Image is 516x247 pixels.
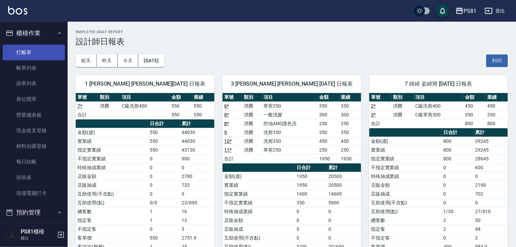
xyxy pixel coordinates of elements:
a: 帳單列表 [3,60,65,76]
td: 350 [339,102,361,110]
td: 48 [474,225,508,233]
td: 0 [295,233,327,242]
td: 0 [295,207,327,216]
h3: 設計師日報表 [76,37,508,46]
td: 店販抽成 [222,225,295,233]
a: 材料自購登錄 [3,138,65,154]
td: 互助使用(點) [369,207,442,216]
td: 店販抽成 [369,189,442,198]
td: 50 [474,216,508,225]
a: 掛單列表 [3,76,65,91]
td: 總客數 [76,207,148,216]
th: 業績 [339,93,361,102]
td: 合計 [222,154,242,163]
th: 項目 [120,93,170,102]
td: 0 [327,216,361,225]
td: 0 [148,181,180,189]
td: 指定實業績 [369,154,442,163]
span: 1 [PERSON_NAME] [PERSON_NAME][DATE] 日報表 [84,81,206,87]
td: 1950 [339,154,361,163]
td: 0 [180,163,214,172]
td: 消費 [242,102,262,110]
td: 800 [442,137,473,145]
a: 現金收支登錄 [3,123,65,138]
td: 不指定實業績 [222,198,295,207]
td: 550 [148,145,180,154]
td: 消費 [392,102,414,110]
td: 1950 [295,181,327,189]
td: 0 [295,225,327,233]
td: 互助使用(點) [76,198,148,207]
td: 450 [318,137,339,145]
th: 單號 [76,93,98,102]
td: 550 [170,102,192,110]
td: 合計 [369,119,392,128]
td: 800 [442,154,473,163]
th: 項目 [414,93,464,102]
th: 累計 [180,119,214,128]
td: 一般洗髮 [262,110,318,119]
td: 金額(虛) [222,172,295,181]
td: 0 [148,172,180,181]
td: 300 [318,110,339,119]
p: 櫃台 [21,235,55,241]
a: 9 [224,130,227,135]
th: 金額 [318,93,339,102]
td: 350 [463,110,486,119]
td: 2780 [180,172,214,181]
td: 800 [486,119,508,128]
a: 座位開單 [3,91,65,107]
td: 23/690 [180,198,214,207]
td: 0 [442,198,473,207]
td: 250 [339,145,361,154]
td: 550 [192,102,214,110]
button: 前天 [76,54,97,67]
h2: Employee Daily Report [76,30,508,34]
td: 0 [148,163,180,172]
a: 每日結帳 [3,154,65,170]
td: 0 [442,163,473,172]
td: 350 [486,110,508,119]
td: 指定實業績 [222,189,295,198]
td: 13 [180,216,214,225]
button: 昨天 [97,54,118,67]
td: 0 [327,225,361,233]
td: 消費 [242,110,262,119]
td: 2 [474,233,508,242]
td: 指定客 [369,225,442,233]
button: 登出 [482,5,508,17]
td: 29245 [474,145,508,154]
td: 20500 [327,181,361,189]
td: 350 [295,198,327,207]
td: 指定實業績 [76,145,148,154]
td: 0 [474,172,508,181]
td: 指定客 [76,216,148,225]
td: 單剪250 [262,145,318,154]
td: 0 [442,233,473,242]
a: 營業儀表板 [3,107,65,123]
td: 550 [170,110,192,119]
td: 0 [442,189,473,198]
td: 2190 [474,181,508,189]
td: 店販抽成 [76,181,148,189]
td: 互助使用(不含點) [76,189,148,198]
td: 0 [295,216,327,225]
td: 特殊抽成業績 [222,207,295,216]
th: 日合計 [442,128,473,137]
div: PS81 [464,7,476,15]
td: 300 [339,110,361,119]
span: 3 [PERSON_NAME] [PERSON_NAME] [DATE] 日報表 [231,81,353,87]
td: 0 [148,225,180,233]
td: 客單價 [76,233,148,242]
td: 實業績 [76,137,148,145]
th: 項目 [262,93,318,102]
td: 43130 [180,145,214,154]
td: 1 [148,207,180,216]
button: save [436,4,449,18]
button: PS81 [453,4,479,18]
td: 2 [442,216,473,225]
td: 0 [474,198,508,207]
td: 44030 [180,128,214,137]
td: 27/810 [474,207,508,216]
td: 44030 [180,137,214,145]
